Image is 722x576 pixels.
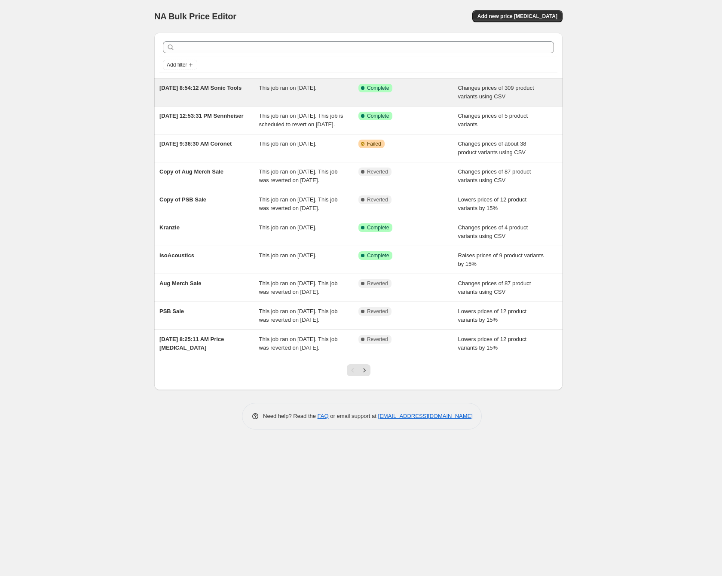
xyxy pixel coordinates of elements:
[159,85,242,91] span: [DATE] 8:54:12 AM Sonic Tools
[367,252,389,259] span: Complete
[367,113,389,119] span: Complete
[159,113,244,119] span: [DATE] 12:53:31 PM Sennheiser
[259,336,338,351] span: This job ran on [DATE]. This job was reverted on [DATE].
[154,12,236,21] span: NA Bulk Price Editor
[458,85,534,100] span: Changes prices of 309 product variants using CSV
[259,168,338,183] span: This job ran on [DATE]. This job was reverted on [DATE].
[159,196,206,203] span: Copy of PSB Sale
[458,113,528,128] span: Changes prices of 5 product variants
[259,85,317,91] span: This job ran on [DATE].
[259,280,338,295] span: This job ran on [DATE]. This job was reverted on [DATE].
[159,224,180,231] span: Kranzle
[458,196,527,211] span: Lowers prices of 12 product variants by 15%
[159,140,232,147] span: [DATE] 9:36:30 AM Coronet
[159,308,184,314] span: PSB Sale
[259,308,338,323] span: This job ran on [DATE]. This job was reverted on [DATE].
[159,336,224,351] span: [DATE] 8:25:11 AM Price [MEDICAL_DATA]
[367,168,388,175] span: Reverted
[458,336,527,351] span: Lowers prices of 12 product variants by 15%
[378,413,473,419] a: [EMAIL_ADDRESS][DOMAIN_NAME]
[263,413,318,419] span: Need help? Read the
[329,413,378,419] span: or email support at
[472,10,563,22] button: Add new price [MEDICAL_DATA]
[367,196,388,203] span: Reverted
[167,61,187,68] span: Add filter
[367,280,388,287] span: Reverted
[458,140,526,155] span: Changes prices of about 38 product variants using CSV
[259,140,317,147] span: This job ran on [DATE].
[367,224,389,231] span: Complete
[477,13,557,20] span: Add new price [MEDICAL_DATA]
[259,196,338,211] span: This job ran on [DATE]. This job was reverted on [DATE].
[347,364,370,376] nav: Pagination
[458,280,531,295] span: Changes prices of 87 product variants using CSV
[367,336,388,343] span: Reverted
[367,308,388,315] span: Reverted
[458,308,527,323] span: Lowers prices of 12 product variants by 15%
[259,224,317,231] span: This job ran on [DATE].
[159,168,223,175] span: Copy of Aug Merch Sale
[159,280,202,286] span: Aug Merch Sale
[458,252,544,267] span: Raises prices of 9 product variants by 15%
[259,252,317,259] span: This job ran on [DATE].
[458,224,528,239] span: Changes prices of 4 product variants using CSV
[458,168,531,183] span: Changes prices of 87 product variants using CSV
[358,364,370,376] button: Next
[318,413,329,419] a: FAQ
[159,252,194,259] span: IsoAcoustics
[259,113,343,128] span: This job ran on [DATE]. This job is scheduled to revert on [DATE].
[367,85,389,91] span: Complete
[367,140,381,147] span: Failed
[163,60,197,70] button: Add filter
